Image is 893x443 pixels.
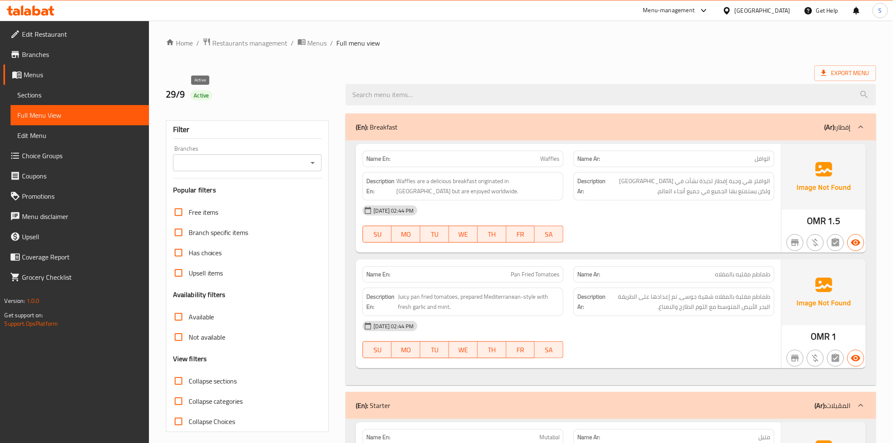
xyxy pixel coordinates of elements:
h3: Popular filters [173,185,322,195]
span: Pan Fried Tomatoes [511,270,560,279]
span: TH [481,228,503,240]
span: Menus [24,70,142,80]
a: Support.OpsPlatform [4,318,58,329]
button: TU [420,226,449,243]
a: Menu disclaimer [3,206,149,227]
img: Ae5nvW7+0k+MAAAAAElFTkSuQmCC [782,259,866,325]
p: Breakfast [356,122,398,132]
span: Coverage Report [22,252,142,262]
img: Ae5nvW7+0k+MAAAAAElFTkSuQmCC [782,144,866,210]
div: (En): Starter(Ar):المقبلات [346,392,876,419]
strong: Name En: [366,154,390,163]
a: Restaurants management [203,38,288,49]
p: Starter [356,400,390,411]
strong: Name Ar: [577,433,600,442]
button: TU [420,341,449,358]
a: Upsell [3,227,149,247]
span: Promotions [22,191,142,201]
b: (Ar): [815,399,826,412]
button: Purchased item [807,350,824,367]
button: TH [478,341,506,358]
span: Juicy pan fried tomatoes, prepared Mediterranean-style with fresh garlic and mint. [398,292,560,312]
a: Promotions [3,186,149,206]
div: Filter [173,121,322,139]
div: (En): Breakfast(Ar):إفطار [346,140,876,385]
span: طماطم مقلية بالمقلاه شهية جوسى، تم إعدادها على الطريقة البحر الأبيض المتوسط مع الثوم الطازج والنع... [607,292,771,312]
span: Active [190,92,212,100]
span: [DATE] 02:44 PM [370,322,417,330]
button: Purchased item [807,234,824,251]
a: Menus [3,65,149,85]
strong: Description Ar: [577,292,606,312]
span: 1.5 [828,213,840,229]
span: Not available [189,332,226,342]
span: Full Menu View [17,110,142,120]
span: FR [510,344,532,356]
strong: Name En: [366,270,390,279]
button: Available [847,234,864,251]
span: Waffles are a delicious breakfast originated in Belgium but are enjoyed worldwide. [396,176,560,197]
span: Edit Restaurant [22,29,142,39]
span: Has choices [189,248,222,258]
a: Edit Menu [11,125,149,146]
span: Export Menu [815,65,876,81]
strong: Name En: [366,433,390,442]
span: MO [395,344,417,356]
span: Menu disclaimer [22,211,142,221]
button: SU [363,341,392,358]
button: Not branch specific item [787,234,804,251]
span: الوافل [755,154,771,163]
span: Mutabal [539,433,560,442]
span: Edit Menu [17,130,142,140]
span: Collapse sections [189,376,237,386]
div: [GEOGRAPHIC_DATA] [735,6,790,15]
h2: 29/9 [166,88,336,101]
span: [DATE] 02:44 PM [370,207,417,215]
span: 1.0.0 [26,295,39,306]
input: search [346,84,876,105]
a: Choice Groups [3,146,149,166]
span: TH [481,344,503,356]
span: Upsell [22,232,142,242]
span: SU [366,228,388,240]
span: MO [395,228,417,240]
span: 1 [832,328,837,345]
span: OMR [811,328,830,345]
div: Menu-management [643,5,695,16]
a: Home [166,38,193,48]
button: WE [449,341,478,358]
span: Branch specific items [189,227,249,238]
span: OMR [807,213,826,229]
button: MO [392,341,420,358]
span: Free items [189,207,219,217]
button: Not has choices [827,350,844,367]
button: TH [478,226,506,243]
span: Upsell items [189,268,223,278]
span: FR [510,228,532,240]
span: Branches [22,49,142,59]
a: Sections [11,85,149,105]
span: Menus [308,38,327,48]
a: Grocery Checklist [3,267,149,287]
p: المقبلات [815,400,851,411]
span: WE [452,344,474,356]
button: Open [307,157,319,169]
nav: breadcrumb [166,38,876,49]
button: SA [535,226,563,243]
button: FR [506,226,535,243]
span: الوافلز هي وجبة إفطار لذيذة نشأت في بلجيكا ولكن يستمتع بها الجميع في جميع أنحاء العالم. [607,176,771,197]
span: S [879,6,882,15]
button: Not has choices [827,234,844,251]
button: SU [363,226,392,243]
strong: Name Ar: [577,270,600,279]
span: Get support on: [4,310,43,321]
b: (Ar): [825,121,836,133]
strong: Description Ar: [577,176,606,197]
a: Edit Restaurant [3,24,149,44]
span: Available [189,312,214,322]
span: Choice Groups [22,151,142,161]
h3: Availability filters [173,290,226,300]
span: Grocery Checklist [22,272,142,282]
div: (En): Breakfast(Ar):إفطار [346,113,876,140]
strong: Description En: [366,176,395,197]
